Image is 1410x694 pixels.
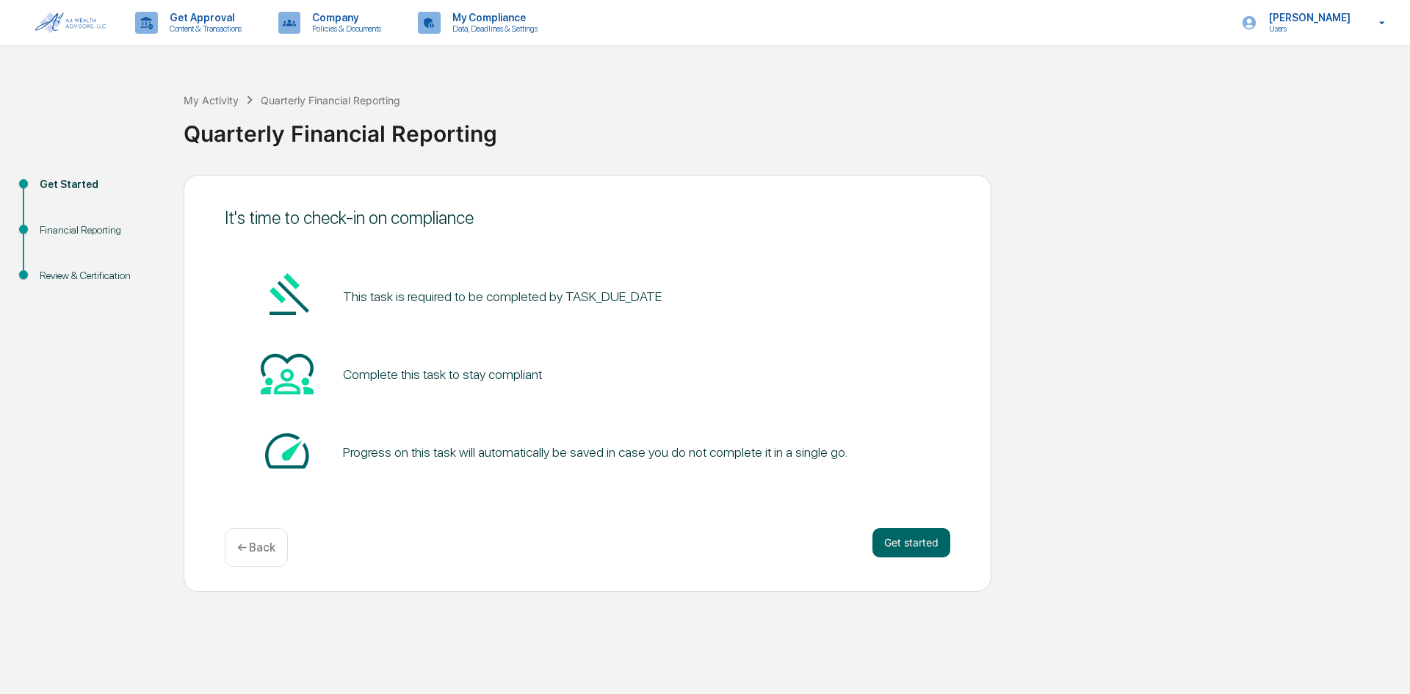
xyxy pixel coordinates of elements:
p: Policies & Documents [300,24,388,34]
pre: This task is required to be completed by TASK_DUE_DATE [343,286,662,306]
p: Content & Transactions [158,24,249,34]
div: Quarterly Financial Reporting [184,109,1403,147]
div: Quarterly Financial Reporting [261,94,400,106]
p: My Compliance [441,12,545,24]
div: Progress on this task will automatically be saved in case you do not complete it in a single go. [343,444,847,460]
div: My Activity [184,94,239,106]
div: It's time to check-in on compliance [225,207,950,228]
img: Speed-dial [261,424,314,477]
div: Review & Certification [40,268,160,283]
p: Data, Deadlines & Settings [441,24,545,34]
div: Complete this task to stay compliant [343,366,542,382]
button: Get started [872,528,950,557]
p: Users [1257,24,1358,34]
p: ← Back [237,541,275,554]
div: Financial Reporting [40,223,160,238]
img: logo [35,12,106,33]
img: Gavel [261,269,314,322]
p: [PERSON_NAME] [1257,12,1358,24]
div: Get Started [40,177,160,192]
p: Get Approval [158,12,249,24]
img: Heart [261,347,314,400]
p: Company [300,12,388,24]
